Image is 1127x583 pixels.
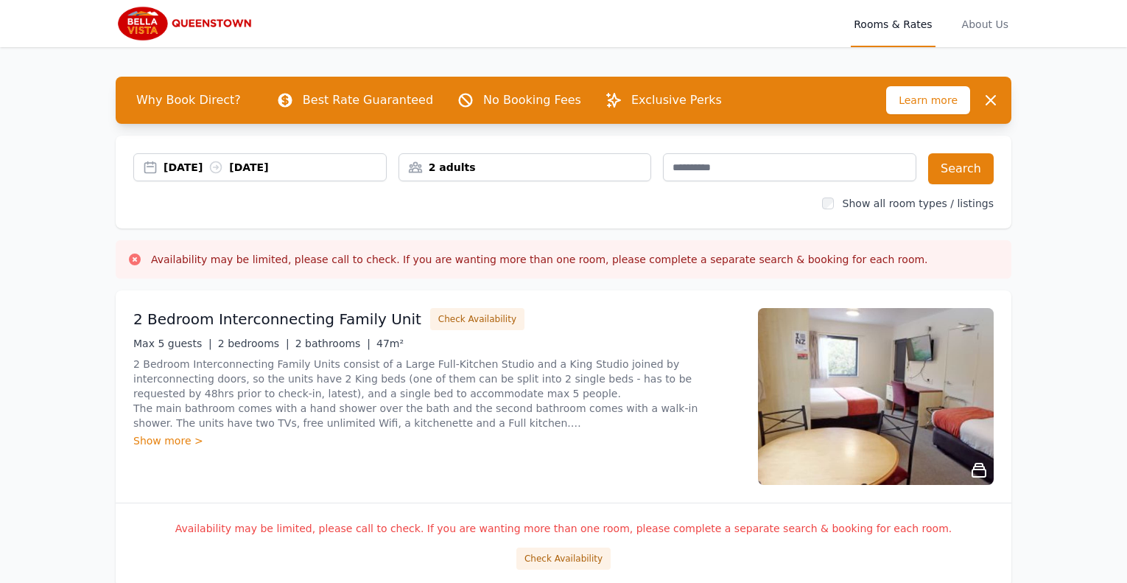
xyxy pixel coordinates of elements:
[843,198,994,209] label: Show all room types / listings
[928,153,994,184] button: Search
[303,91,433,109] p: Best Rate Guaranteed
[124,85,253,115] span: Why Book Direct?
[295,338,371,349] span: 2 bathrooms |
[483,91,581,109] p: No Booking Fees
[399,160,651,175] div: 2 adults
[133,357,740,430] p: 2 Bedroom Interconnecting Family Units consist of a Large Full-Kitchen Studio and a King Studio j...
[218,338,289,349] span: 2 bedrooms |
[886,86,970,114] span: Learn more
[164,160,386,175] div: [DATE] [DATE]
[133,521,994,536] p: Availability may be limited, please call to check. If you are wanting more than one room, please ...
[376,338,404,349] span: 47m²
[151,252,928,267] h3: Availability may be limited, please call to check. If you are wanting more than one room, please ...
[133,433,740,448] div: Show more >
[116,6,257,41] img: Bella Vista Queenstown
[430,308,524,330] button: Check Availability
[631,91,722,109] p: Exclusive Perks
[133,309,421,329] h3: 2 Bedroom Interconnecting Family Unit
[516,548,611,570] button: Check Availability
[133,338,212,349] span: Max 5 guests |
